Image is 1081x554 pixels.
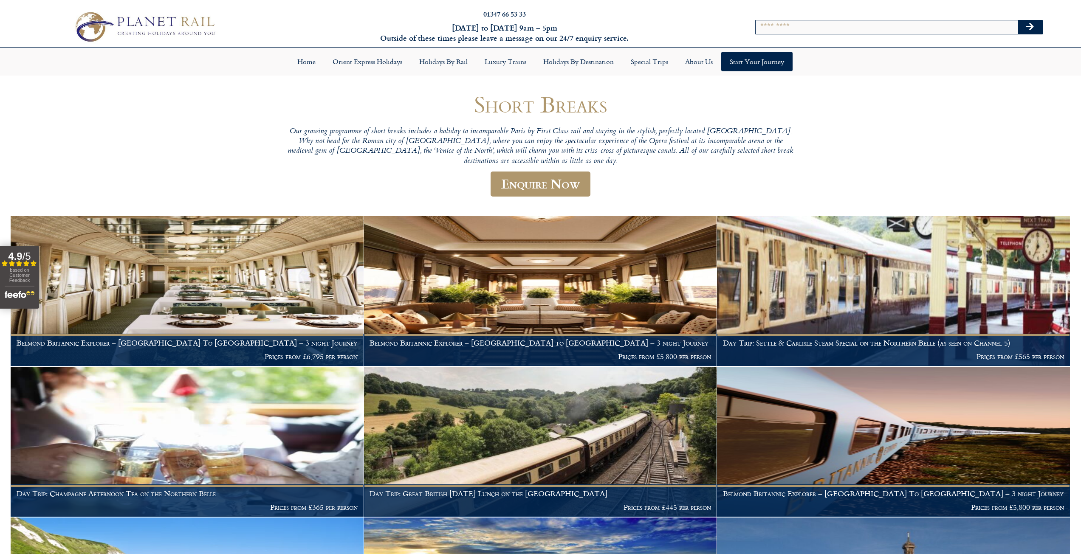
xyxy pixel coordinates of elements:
a: Day Trip: Great British [DATE] Lunch on the [GEOGRAPHIC_DATA] Prices from £445 per person [364,367,717,517]
a: About Us [677,52,721,71]
h1: Day Trip: Settle & Carlisle Steam Special on the Northern Belle (as seen on Channel 5) [723,339,1064,347]
a: Home [289,52,324,71]
a: Special Trips [622,52,677,71]
nav: Menu [4,52,1077,71]
p: Prices from £5,800 per person [723,503,1064,512]
a: Belmond Britannic Explorer – [GEOGRAPHIC_DATA] To [GEOGRAPHIC_DATA] – 3 night Journey Prices from... [11,216,364,366]
a: 01347 66 53 33 [483,9,526,19]
h1: Belmond Britannic Explorer – [GEOGRAPHIC_DATA] To [GEOGRAPHIC_DATA] – 3 night Journey [723,489,1064,498]
h1: Day Trip: Champagne Afternoon Tea on the Northern Belle [17,489,358,498]
p: Prices from £365 per person [17,503,358,512]
h1: Short Breaks [286,92,796,117]
a: Orient Express Holidays [324,52,411,71]
a: Day Trip: Champagne Afternoon Tea on the Northern Belle Prices from £365 per person [11,367,364,517]
h6: [DATE] to [DATE] 9am – 5pm Outside of these times please leave a message on our 24/7 enquiry serv... [291,23,719,43]
p: Prices from £6,795 per person [17,352,358,361]
h1: Belmond Britannic Explorer – [GEOGRAPHIC_DATA] to [GEOGRAPHIC_DATA] – 3 night Journey [370,339,711,347]
p: Our growing programme of short breaks includes a holiday to incomparable Paris by First Class rai... [286,127,796,166]
a: Luxury Trains [476,52,535,71]
h1: Day Trip: Great British [DATE] Lunch on the [GEOGRAPHIC_DATA] [370,489,711,498]
a: Belmond Britannic Explorer – [GEOGRAPHIC_DATA] to [GEOGRAPHIC_DATA] – 3 night Journey Prices from... [364,216,717,366]
a: Day Trip: Settle & Carlisle Steam Special on the Northern Belle (as seen on Channel 5) Prices fro... [717,216,1070,366]
a: Enquire Now [491,172,590,197]
img: Planet Rail Train Holidays Logo [69,8,219,45]
button: Search [1018,20,1043,34]
a: Holidays by Rail [411,52,476,71]
h1: Belmond Britannic Explorer – [GEOGRAPHIC_DATA] To [GEOGRAPHIC_DATA] – 3 night Journey [17,339,358,347]
p: Prices from £565 per person [723,352,1064,361]
a: Holidays by Destination [535,52,622,71]
a: Belmond Britannic Explorer – [GEOGRAPHIC_DATA] To [GEOGRAPHIC_DATA] – 3 night Journey Prices from... [717,367,1070,517]
a: Start your Journey [721,52,793,71]
p: Prices from £5,800 per person [370,352,711,361]
p: Prices from £445 per person [370,503,711,512]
